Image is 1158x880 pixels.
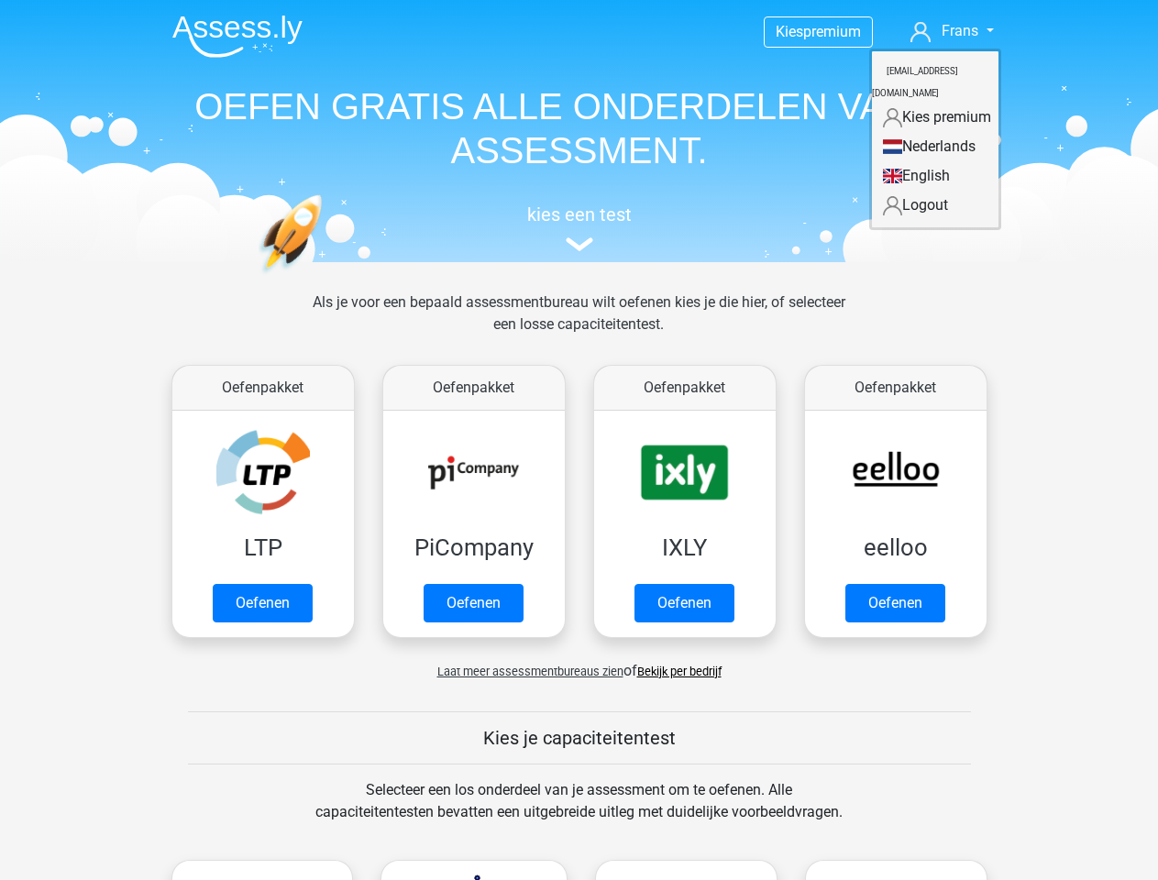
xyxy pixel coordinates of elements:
a: Nederlands [872,132,998,161]
span: Kies [776,23,803,40]
div: Als je voor een bepaald assessmentbureau wilt oefenen kies je die hier, of selecteer een losse ca... [298,291,860,357]
a: Oefenen [634,584,734,622]
img: oefenen [259,194,393,360]
span: Laat meer assessmentbureaus zien [437,665,623,678]
img: assessment [566,237,593,251]
div: of [158,645,1001,682]
span: Frans [942,22,978,39]
div: Selecteer een los onderdeel van je assessment om te oefenen. Alle capaciteitentesten bevatten een... [298,779,860,845]
a: Kies premium [872,103,998,132]
a: kies een test [158,203,1001,252]
a: Logout [872,191,998,220]
img: Assessly [172,15,303,58]
div: Frans [869,49,1001,230]
h1: OEFEN GRATIS ALLE ONDERDELEN VAN JE ASSESSMENT. [158,84,1001,172]
span: premium [803,23,861,40]
a: Bekijk per bedrijf [637,665,722,678]
a: Oefenen [213,584,313,622]
h5: Kies je capaciteitentest [188,727,971,749]
h5: kies een test [158,203,1001,225]
a: Oefenen [845,584,945,622]
a: Oefenen [424,584,524,622]
a: Kiespremium [765,19,872,44]
a: English [872,161,998,191]
small: [EMAIL_ADDRESS][DOMAIN_NAME] [872,51,958,113]
a: Frans [903,20,1000,42]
